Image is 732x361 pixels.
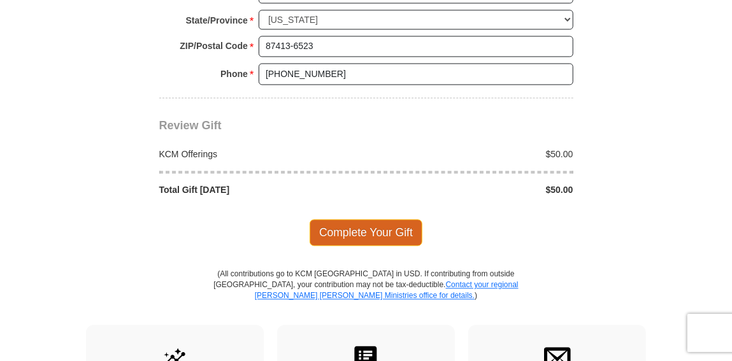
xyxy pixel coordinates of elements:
p: (All contributions go to KCM [GEOGRAPHIC_DATA] in USD. If contributing from outside [GEOGRAPHIC_D... [213,269,519,324]
strong: State/Province [186,11,248,29]
strong: ZIP/Postal Code [180,37,248,55]
strong: Phone [220,65,248,83]
div: $50.00 [366,183,580,196]
span: Complete Your Gift [310,219,422,246]
div: Total Gift [DATE] [152,183,366,196]
span: Review Gift [159,119,222,132]
div: $50.00 [366,148,580,160]
div: KCM Offerings [152,148,366,160]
